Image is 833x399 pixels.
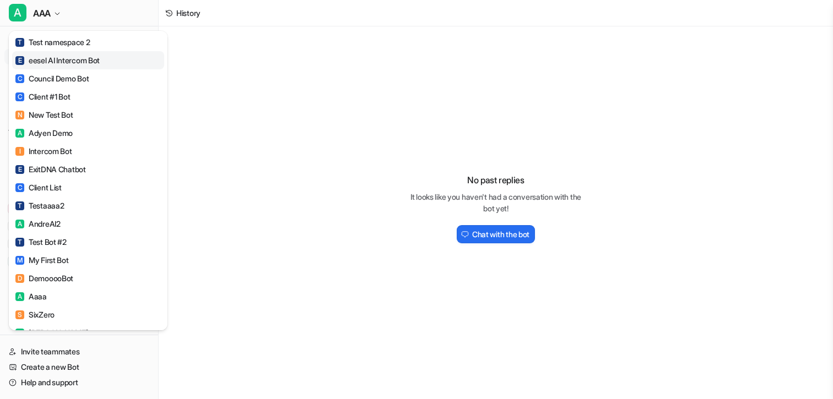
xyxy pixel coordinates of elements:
[15,238,24,247] span: T
[15,74,24,83] span: C
[33,6,51,21] span: AAA
[15,218,61,229] div: AndreAI2
[15,36,90,48] div: Test namespace 2
[15,256,24,265] span: M
[15,272,73,284] div: DemooooBot
[15,111,24,119] span: N
[15,92,24,101] span: C
[15,200,64,211] div: Testaaaa2
[15,56,24,65] span: E
[15,309,55,320] div: SixZero
[15,182,62,193] div: Client List
[15,127,73,139] div: Adyen Demo
[15,329,24,337] span: A
[15,165,24,174] span: E
[9,4,26,21] span: A
[15,292,24,301] span: A
[15,145,72,157] div: Intercom Bot
[15,73,89,84] div: Council Demo Bot
[15,220,24,228] span: A
[15,147,24,156] span: I
[15,201,24,210] span: T
[15,163,86,175] div: ExitDNA Chatbot
[15,291,47,302] div: Aaaa
[15,183,24,192] span: C
[15,54,100,66] div: eesel AI Intercom Bot
[15,91,70,102] div: Client #1 Bot
[15,236,67,248] div: Test Bot #2
[15,38,24,47] span: T
[15,129,24,138] span: A
[15,310,24,319] span: S
[15,327,88,338] div: [PERSON_NAME]
[9,31,167,330] div: AAAA
[15,274,24,283] span: D
[15,254,69,266] div: My First Bot
[15,109,73,121] div: New Test Bot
